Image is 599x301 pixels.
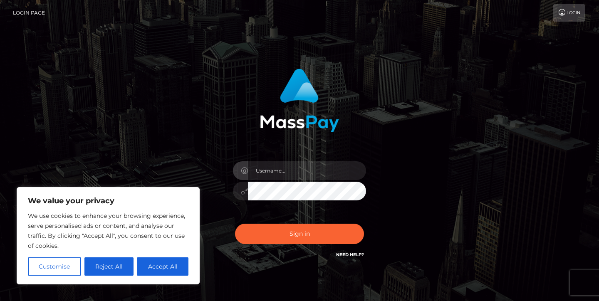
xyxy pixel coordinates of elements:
[248,161,366,180] input: Username...
[260,69,339,132] img: MassPay Login
[28,196,188,206] p: We value your privacy
[13,4,45,22] a: Login Page
[553,4,585,22] a: Login
[137,257,188,276] button: Accept All
[235,224,364,244] button: Sign in
[28,211,188,251] p: We use cookies to enhance your browsing experience, serve personalised ads or content, and analys...
[336,252,364,257] a: Need Help?
[28,257,81,276] button: Customise
[84,257,134,276] button: Reject All
[17,187,200,284] div: We value your privacy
